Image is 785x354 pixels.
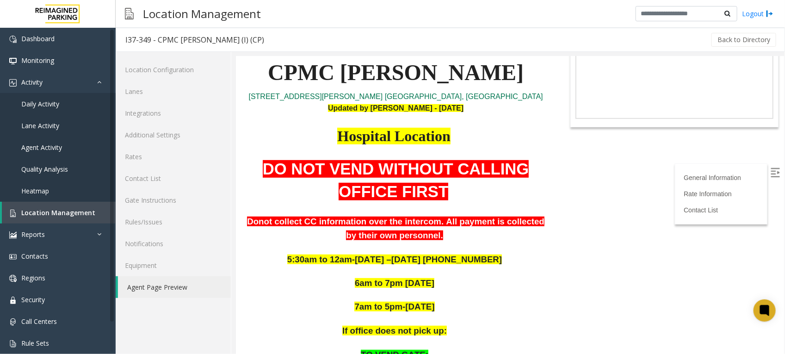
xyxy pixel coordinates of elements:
[116,211,231,233] a: Rules/Issues
[125,34,264,46] div: I37-349 - CPMC [PERSON_NAME] (I) (CP)
[766,9,773,19] img: logout
[448,150,482,157] a: Contact List
[116,146,231,168] a: Rates
[21,273,45,282] span: Regions
[21,99,59,108] span: Daily Activity
[9,318,17,326] img: 'icon'
[535,112,544,121] img: Open/Close Sidebar Menu
[116,59,231,81] a: Location Configuration
[116,233,231,255] a: Notifications
[118,245,198,255] span: 7am to 5pm-[DATE]
[9,36,17,43] img: 'icon'
[9,253,17,261] img: 'icon'
[116,124,231,146] a: Additional Settings
[27,104,293,144] span: DO NOT VEND WITHOUT CALLING OFFICE FIRST
[21,317,57,326] span: Call Centers
[9,57,17,65] img: 'icon'
[116,255,231,276] a: Equipment
[118,276,231,298] a: Agent Page Preview
[116,189,231,211] a: Gate Instructions
[742,9,773,19] a: Logout
[101,71,214,88] span: Hospital Location
[21,121,59,130] span: Lane Activity
[125,293,192,303] span: TO VEND GATE:
[51,198,266,208] span: 5:30am to 12am-[DATE] –[DATE] [PHONE_NUMBER]
[21,186,49,195] span: Heatmap
[448,118,505,125] a: General Information
[21,208,95,217] span: Location Management
[9,231,17,239] img: 'icon'
[21,165,68,174] span: Quality Analysis
[12,36,307,44] a: [STREET_ADDRESS][PERSON_NAME] [GEOGRAPHIC_DATA], [GEOGRAPHIC_DATA]
[21,230,45,239] span: Reports
[11,160,309,184] b: Donot collect CC information over the intercom. All payment is collected by their own personnel.
[125,2,134,25] img: pageIcon
[138,2,266,25] h3: Location Management
[116,81,231,102] a: Lanes
[116,168,231,189] a: Contact List
[21,34,55,43] span: Dashboard
[9,210,17,217] img: 'icon'
[21,78,43,87] span: Activity
[21,143,62,152] span: Agent Activity
[21,295,45,304] span: Security
[9,275,17,282] img: 'icon'
[9,79,17,87] img: 'icon'
[21,56,54,65] span: Monitoring
[9,297,17,304] img: 'icon'
[116,102,231,124] a: Integrations
[21,252,48,261] span: Contacts
[119,222,198,231] span: 6am to 7pm [DATE]
[21,339,49,348] span: Rule Sets
[106,269,211,279] span: If office does not pick up:
[2,202,116,224] a: Location Management
[9,340,17,348] img: 'icon'
[711,33,776,47] button: Back to Directory
[32,4,288,28] span: CPMC [PERSON_NAME]
[92,48,228,56] span: Updated by [PERSON_NAME] - [DATE]
[448,134,496,141] a: Rate Information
